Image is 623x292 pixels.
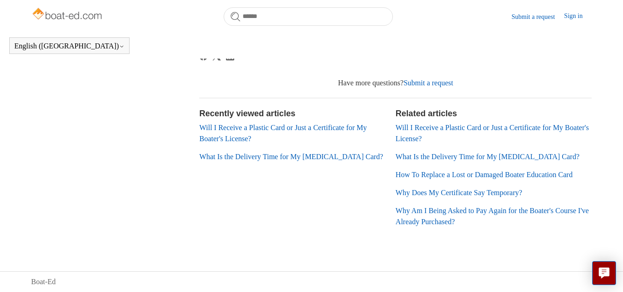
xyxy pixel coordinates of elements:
a: How To Replace a Lost or Damaged Boater Education Card [396,171,573,179]
button: English ([GEOGRAPHIC_DATA]) [14,42,125,50]
a: Will I Receive a Plastic Card or Just a Certificate for My Boater's License? [199,124,367,143]
a: Why Does My Certificate Say Temporary? [396,189,522,197]
a: Submit a request [403,79,453,87]
a: What Is the Delivery Time for My [MEDICAL_DATA] Card? [199,153,383,161]
a: Why Am I Being Asked to Pay Again for the Boater's Course I've Already Purchased? [396,207,589,226]
h2: Related articles [396,107,592,120]
a: What Is the Delivery Time for My [MEDICAL_DATA] Card? [396,153,580,161]
a: Boat-Ed [31,276,56,287]
img: Boat-Ed Help Center home page [31,6,105,24]
h2: Recently viewed articles [199,107,386,120]
div: Have more questions? [199,77,592,89]
a: Sign in [564,11,592,22]
button: Live chat [592,261,616,285]
input: Search [224,7,393,26]
a: Will I Receive a Plastic Card or Just a Certificate for My Boater's License? [396,124,589,143]
a: Submit a request [511,12,564,22]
